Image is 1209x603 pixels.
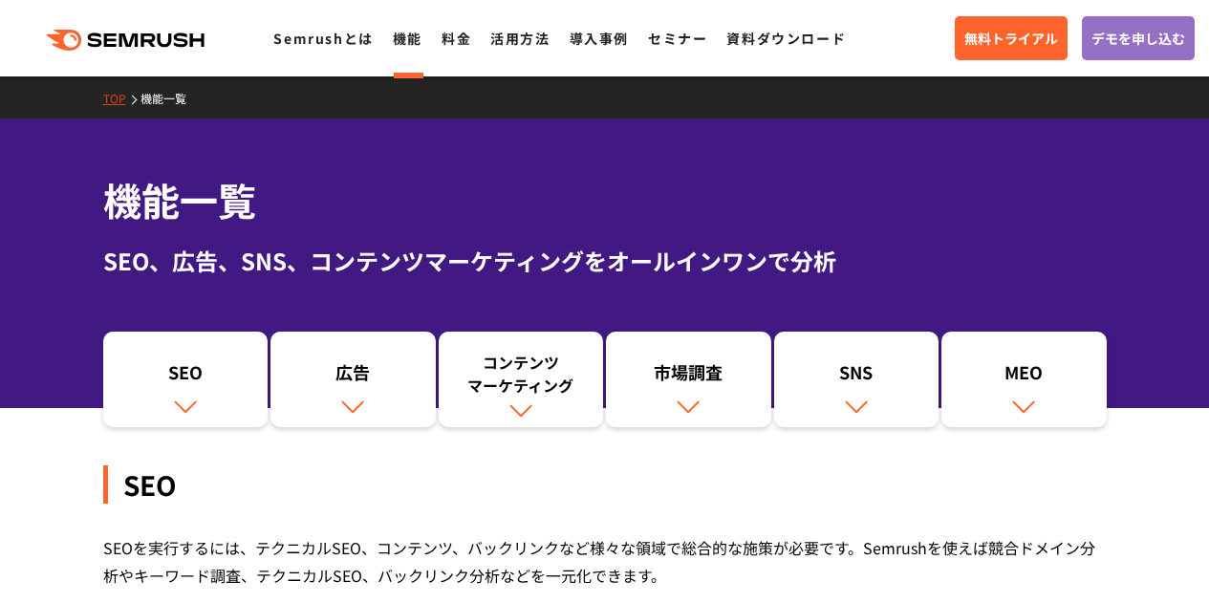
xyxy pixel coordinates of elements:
[442,29,471,48] a: 料金
[1082,16,1195,60] a: デモを申し込む
[648,29,707,48] a: セミナー
[615,360,762,393] div: 市場調査
[103,172,1107,228] h1: 機能一覧
[606,332,771,427] a: 市場調査
[270,332,436,427] a: 広告
[439,332,604,427] a: コンテンツマーケティング
[941,332,1107,427] a: MEO
[955,16,1068,60] a: 無料トライアル
[393,29,422,48] a: 機能
[1091,28,1185,49] span: デモを申し込む
[951,360,1097,393] div: MEO
[490,29,550,48] a: 活用方法
[570,29,629,48] a: 導入事例
[103,332,269,427] a: SEO
[103,244,1107,278] div: SEO、広告、SNS、コンテンツマーケティングをオールインワンで分析
[964,28,1058,49] span: 無料トライアル
[103,90,140,106] a: TOP
[280,360,426,393] div: 広告
[140,90,201,106] a: 機能一覧
[273,29,373,48] a: Semrushとは
[774,332,939,427] a: SNS
[448,351,594,397] div: コンテンツ マーケティング
[726,29,846,48] a: 資料ダウンロード
[113,360,259,393] div: SEO
[103,534,1107,590] div: SEOを実行するには、テクニカルSEO、コンテンツ、バックリンクなど様々な領域で総合的な施策が必要です。Semrushを使えば競合ドメイン分析やキーワード調査、テクニカルSEO、バックリンク分析...
[103,465,1107,504] div: SEO
[784,360,930,393] div: SNS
